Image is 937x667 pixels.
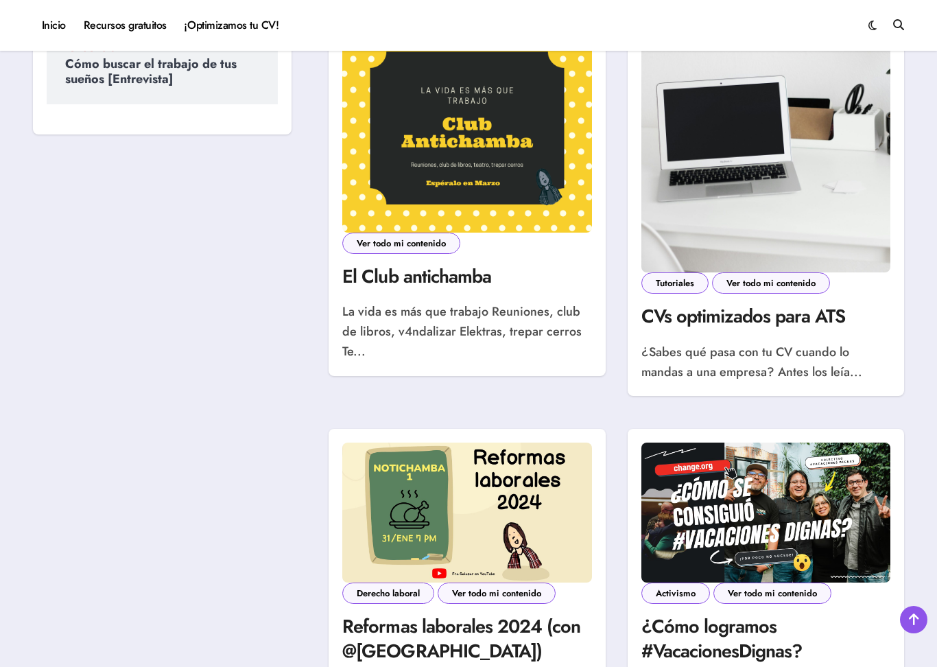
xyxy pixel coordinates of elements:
[342,233,460,254] a: Ver todo mi contenido
[33,7,75,44] a: Inicio
[342,302,591,362] p: La vida es más que trabajo Reuniones, club de libros, v4ndalizar Elektras, trepar cerros Te...
[75,7,176,44] a: Recursos gratuitos
[65,55,237,88] a: Cómo buscar el trabajo de tus sueños [Entrevista]
[641,583,710,604] a: Activismo
[713,583,831,604] a: Ver todo mi contenido
[176,7,287,44] a: ¡Optimizamos tu CV!
[641,613,803,664] a: ¿Cómo logramos #VacacionesDignas?
[438,583,556,604] a: Ver todo mi contenido
[342,613,580,664] a: Reformas laborales 2024 (con @[GEOGRAPHIC_DATA])
[342,263,491,290] a: El Club antichamba
[641,342,890,383] p: ¿Sabes qué pasa con tu CV cuando lo mandas a una empresa? Antes los leía...
[65,40,259,53] span: Tendencia
[641,303,846,329] a: CVs optimizados para ATS
[342,583,434,604] a: Derecho laboral
[641,272,709,294] a: Tutoriales
[712,272,830,294] a: Ver todo mi contenido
